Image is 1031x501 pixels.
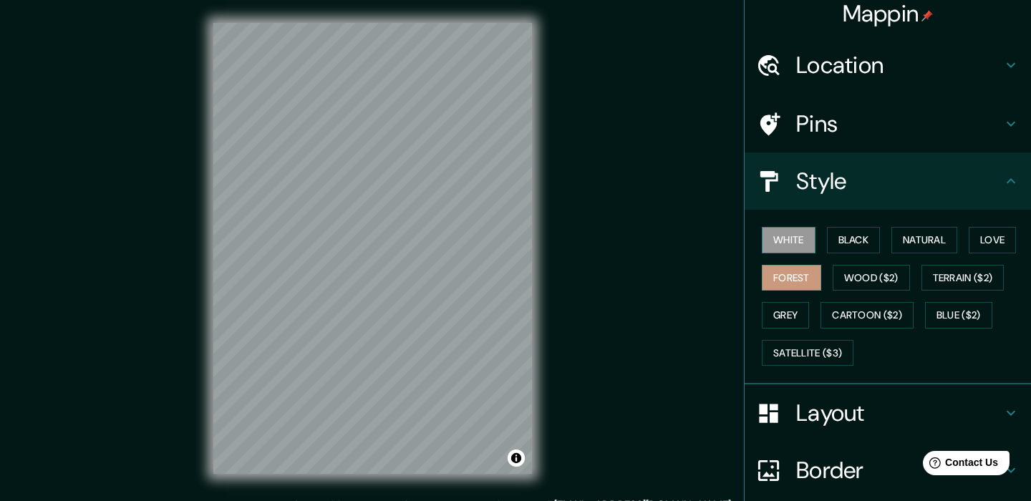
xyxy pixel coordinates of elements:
div: Layout [745,384,1031,442]
iframe: Help widget launcher [904,445,1015,485]
h4: Border [796,456,1002,485]
button: Forest [762,265,821,291]
h4: Style [796,167,1002,195]
h4: Layout [796,399,1002,427]
h4: Location [796,51,1002,79]
div: Border [745,442,1031,499]
div: Location [745,37,1031,94]
button: Love [969,227,1016,253]
button: Terrain ($2) [921,265,1005,291]
button: Grey [762,302,809,329]
button: Wood ($2) [833,265,910,291]
div: Pins [745,95,1031,152]
button: Satellite ($3) [762,340,853,366]
img: pin-icon.png [921,10,933,21]
canvas: Map [213,23,532,474]
button: Cartoon ($2) [821,302,914,329]
button: Toggle attribution [508,449,525,467]
button: White [762,227,815,253]
div: Style [745,152,1031,210]
button: Blue ($2) [925,302,992,329]
button: Natural [891,227,957,253]
button: Black [827,227,881,253]
h4: Pins [796,110,1002,138]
